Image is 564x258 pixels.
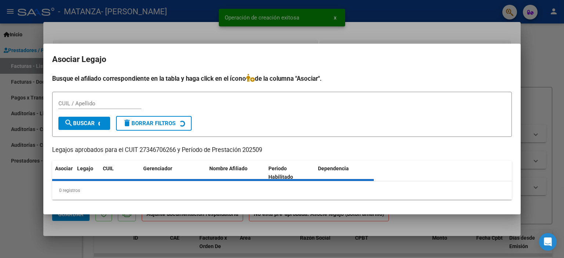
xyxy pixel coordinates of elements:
span: Buscar [64,120,95,127]
mat-icon: delete [123,119,131,127]
datatable-header-cell: Periodo Habilitado [265,161,315,185]
h2: Asociar Legajo [52,52,512,66]
span: Dependencia [318,166,349,171]
datatable-header-cell: Gerenciador [140,161,206,185]
datatable-header-cell: Legajo [74,161,100,185]
h4: Busque el afiliado correspondiente en la tabla y haga click en el ícono de la columna "Asociar". [52,74,512,83]
datatable-header-cell: Nombre Afiliado [206,161,265,185]
button: Borrar Filtros [116,116,192,131]
span: Asociar [55,166,73,171]
span: Gerenciador [143,166,172,171]
span: Borrar Filtros [123,120,176,127]
span: Legajo [77,166,93,171]
mat-icon: search [64,119,73,127]
span: Periodo Habilitado [268,166,293,180]
datatable-header-cell: CUIL [100,161,140,185]
button: Buscar [58,117,110,130]
div: 0 registros [52,181,512,200]
span: CUIL [103,166,114,171]
p: Legajos aprobados para el CUIT 27346706266 y Período de Prestación 202509 [52,146,512,155]
div: Open Intercom Messenger [539,233,557,251]
span: Nombre Afiliado [209,166,247,171]
datatable-header-cell: Dependencia [315,161,374,185]
datatable-header-cell: Asociar [52,161,74,185]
